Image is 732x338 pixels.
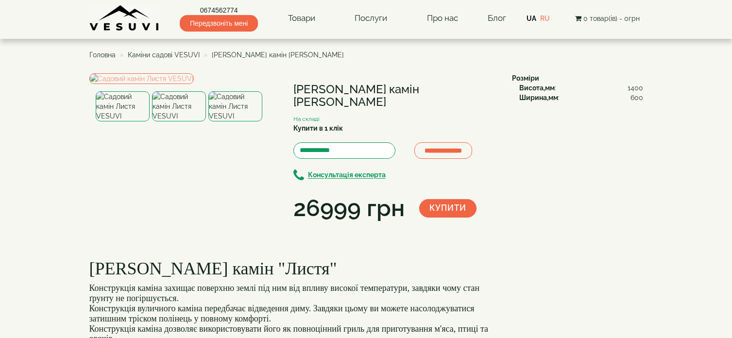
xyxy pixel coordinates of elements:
[128,51,200,59] a: Каміни садові VESUVI
[345,7,397,30] a: Послуги
[89,5,160,32] img: Завод VESUVI
[293,83,497,109] h1: [PERSON_NAME] камін [PERSON_NAME]
[89,259,337,278] font: [PERSON_NAME] камін "Листя"
[512,74,539,82] b: Розміри
[519,84,555,92] b: Висота,мм
[293,123,343,133] label: Купити в 1 клік
[419,199,477,218] button: Купити
[208,91,262,121] img: Садовий камін Листя VESUVI
[96,91,150,121] img: Садовий камін Листя VESUVI
[488,13,506,23] a: Блог
[89,283,480,303] font: Конструкція каміна захищає поверхню землі під ним від впливу високої температури, завдяки чому ст...
[180,15,258,32] span: Передзвоніть мені
[278,7,325,30] a: Товари
[293,192,405,225] div: 26999 грн
[519,94,558,101] b: Ширина,мм
[583,15,640,22] span: 0 товар(ів) - 0грн
[89,304,475,323] font: Конструкція вуличного каміна передбачає відведення диму. Завдяки цьому ви можете насолоджуватися ...
[89,51,116,59] a: Головна
[527,15,536,22] a: UA
[540,15,550,22] a: RU
[308,171,386,179] b: Консультація експерта
[180,5,258,15] a: 0674562774
[89,73,194,84] img: Садовий камін Листя VESUVI
[630,93,643,102] span: 600
[628,83,643,93] span: 1400
[519,83,643,93] div: :
[293,116,320,122] small: На складі
[519,93,643,102] div: :
[417,7,468,30] a: Про нас
[212,51,344,59] span: [PERSON_NAME] камін [PERSON_NAME]
[572,13,643,24] button: 0 товар(ів) - 0грн
[152,91,206,121] img: Садовий камін Листя VESUVI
